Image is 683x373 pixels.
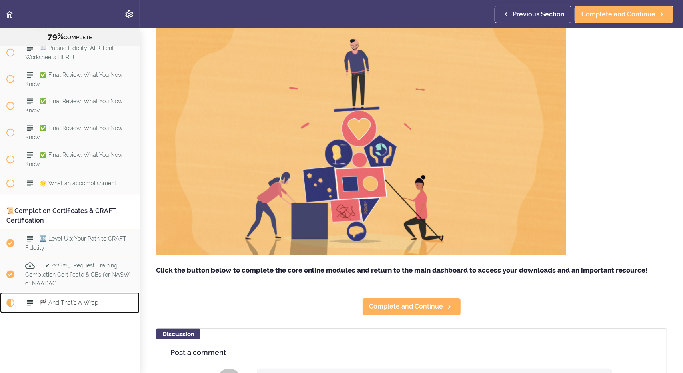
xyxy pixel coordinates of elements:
[25,125,122,140] span: ✅ Final Review: What You Now Know
[48,32,64,41] span: 79%
[5,10,14,19] svg: Back to course curriculum
[124,10,134,19] svg: Settings Menu
[170,349,653,357] h4: Post a comment
[575,6,673,23] a: Complete and Continue
[25,152,122,167] span: ✅ Final Review: What You Now Know
[581,10,655,19] span: Complete and Continue
[156,266,647,274] strong: Click the button below to complete the core online modules and return to the main dashboard to ac...
[156,329,200,339] div: Discussion
[10,32,130,42] div: COMPLETE
[25,71,122,87] span: ✅ Final Review: What You Now Know
[25,235,126,251] span: 🆙 Level Up: Your Path to CRAFT Fidelity
[40,180,118,186] span: 🌟 What an accomplishment!
[25,98,122,114] span: ✅ Final Review: What You Now Know
[369,302,443,311] span: Complete and Continue
[156,24,566,255] img: DM4HhtcJTuTYT0hJsYMG_Untitled+design+%2813%29.png
[495,6,571,23] a: Previous Section
[362,298,461,315] a: Complete and Continue
[513,10,565,19] span: Previous Section
[40,299,100,306] span: 🏁 And That's A Wrap!
[25,262,130,287] span: 「✔ ᵛᵉʳᶦᶠᶦᵉᵈ」Request Training Completion Certificate & CEs for NASW or NAADAC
